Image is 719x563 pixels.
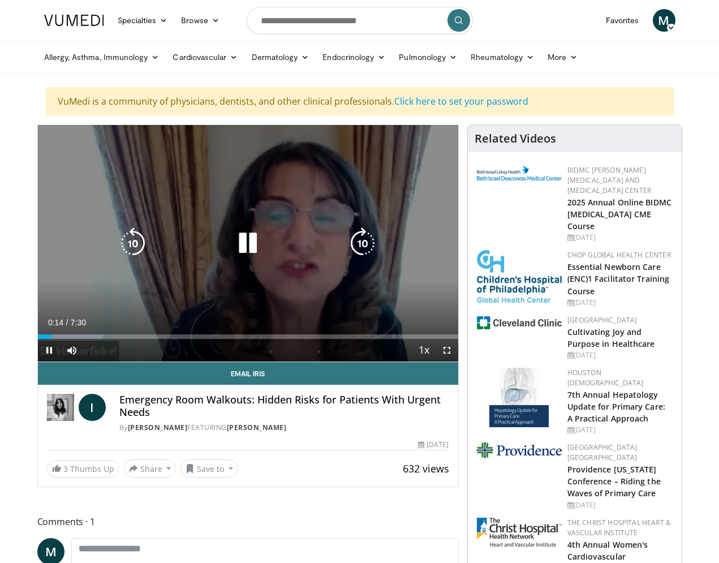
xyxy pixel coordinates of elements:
a: 7th Annual Hepatology Update for Primary Care: A Practical Approach [567,389,665,424]
img: 32b1860c-ff7d-4915-9d2b-64ca529f373e.jpg.150x105_q85_autocrop_double_scale_upscale_version-0.2.jpg [477,518,562,547]
a: Click here to set your password [394,95,528,108]
a: [GEOGRAPHIC_DATA] [GEOGRAPHIC_DATA] [567,442,638,462]
button: Save to [180,459,238,478]
div: [DATE] [567,500,673,510]
a: Pulmonology [392,46,464,68]
a: [PERSON_NAME] [227,423,287,432]
a: Dermatology [245,46,316,68]
img: 1ef99228-8384-4f7a-af87-49a18d542794.png.150x105_q85_autocrop_double_scale_upscale_version-0.2.jpg [477,316,562,329]
span: 632 views [403,462,449,475]
button: Pause [38,339,61,362]
img: Dr. Iris Gorfinkel [47,394,74,421]
div: [DATE] [418,440,449,450]
a: I [79,394,106,421]
a: More [541,46,584,68]
div: Progress Bar [38,334,458,339]
a: Allergy, Asthma, Immunology [37,46,166,68]
a: Browse [174,9,226,32]
div: By FEATURING [119,423,449,433]
img: c96b19ec-a48b-46a9-9095-935f19585444.png.150x105_q85_autocrop_double_scale_upscale_version-0.2.png [477,166,562,180]
a: Cultivating Joy and Purpose in Healthcare [567,326,655,349]
a: 2025 Annual Online BIDMC [MEDICAL_DATA] CME Course [567,197,671,231]
a: Rheumatology [464,46,541,68]
a: Email Iris [38,362,458,385]
video-js: Video Player [38,125,458,362]
a: 3 Thumbs Up [47,460,119,478]
div: [DATE] [567,350,673,360]
button: Playback Rate [413,339,436,362]
a: BIDMC [PERSON_NAME][MEDICAL_DATA] and [MEDICAL_DATA] Center [567,165,652,195]
a: M [653,9,675,32]
img: 8fbf8b72-0f77-40e1-90f4-9648163fd298.jpg.150x105_q85_autocrop_double_scale_upscale_version-0.2.jpg [477,250,562,303]
div: [DATE] [567,425,673,435]
div: VuMedi is a community of physicians, dentists, and other clinical professionals. [46,87,674,115]
h4: Related Videos [475,132,556,145]
a: Essential Newborn Care (ENC)1 Facilitator Training Course [567,261,670,296]
a: [PERSON_NAME] [128,423,188,432]
img: 9aead070-c8c9-47a8-a231-d8565ac8732e.png.150x105_q85_autocrop_double_scale_upscale_version-0.2.jpg [477,442,562,458]
div: [DATE] [567,233,673,243]
img: 83b65fa9-3c25-403e-891e-c43026028dd2.jpg.150x105_q85_autocrop_double_scale_upscale_version-0.2.jpg [489,368,549,427]
div: [DATE] [567,298,673,308]
input: Search topics, interventions [247,7,473,34]
button: Fullscreen [436,339,458,362]
a: CHOP Global Health Center [567,250,671,260]
h4: Emergency Room Walkouts: Hidden Risks for Patients With Urgent Needs [119,394,449,418]
a: [GEOGRAPHIC_DATA] [567,315,638,325]
img: VuMedi Logo [44,15,104,26]
span: / [66,318,68,327]
span: 3 [63,463,68,474]
button: Share [124,459,176,478]
a: Endocrinology [316,46,392,68]
a: The Christ Hospital Heart & Vascular Institute [567,518,671,538]
a: Houston [DEMOGRAPHIC_DATA] [567,368,644,388]
button: Mute [61,339,83,362]
span: 0:14 [48,318,63,327]
a: Cardiovascular [166,46,244,68]
span: Comments 1 [37,514,459,529]
a: Favorites [599,9,646,32]
a: Providence [US_STATE] Conference – Riding the Waves of Primary Care [567,464,661,498]
span: 7:30 [71,318,86,327]
a: Specialties [111,9,175,32]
